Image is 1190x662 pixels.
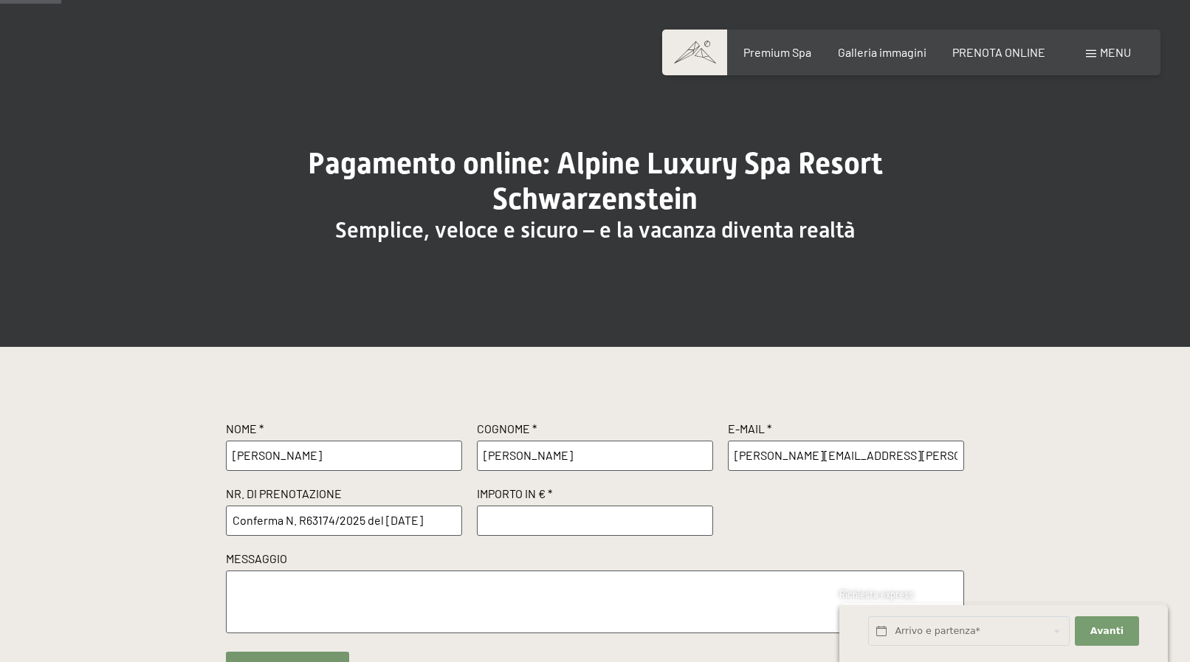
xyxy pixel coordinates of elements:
span: Avanti [1090,624,1124,638]
label: E-Mail * [728,421,964,441]
span: Richiesta express [839,588,913,600]
label: Cognome * [477,421,713,441]
label: Messaggio [226,551,964,570]
label: Nome * [226,421,462,441]
span: Pagamento online: Alpine Luxury Spa Resort Schwarzenstein [308,146,883,216]
a: PRENOTA ONLINE [952,45,1045,59]
a: Premium Spa [743,45,811,59]
button: Avanti [1075,616,1138,647]
label: Nr. di prenotazione [226,486,462,506]
span: Semplice, veloce e sicuro – e la vacanza diventa realtà [335,217,855,243]
a: Galleria immagini [838,45,926,59]
span: Menu [1100,45,1131,59]
label: Importo in € * [477,486,713,506]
